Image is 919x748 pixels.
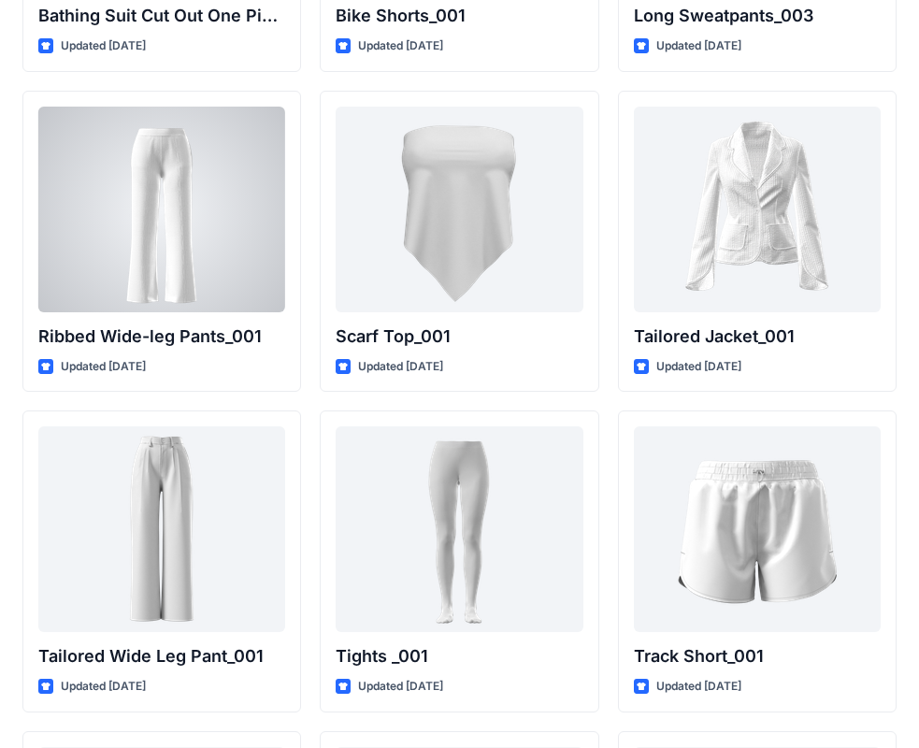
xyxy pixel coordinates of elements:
[336,3,582,29] p: Bike Shorts_001
[38,324,285,350] p: Ribbed Wide-leg Pants_001
[336,107,582,312] a: Scarf Top_001
[38,3,285,29] p: Bathing Suit Cut Out One Piece_001
[358,677,443,697] p: Updated [DATE]
[61,357,146,377] p: Updated [DATE]
[336,426,582,632] a: Tights _001
[336,643,582,669] p: Tights _001
[656,677,741,697] p: Updated [DATE]
[634,107,881,312] a: Tailored Jacket_001
[358,36,443,56] p: Updated [DATE]
[656,36,741,56] p: Updated [DATE]
[634,643,881,669] p: Track Short_001
[634,426,881,632] a: Track Short_001
[656,357,741,377] p: Updated [DATE]
[38,107,285,312] a: Ribbed Wide-leg Pants_001
[336,324,582,350] p: Scarf Top_001
[61,677,146,697] p: Updated [DATE]
[38,643,285,669] p: Tailored Wide Leg Pant_001
[38,426,285,632] a: Tailored Wide Leg Pant_001
[358,357,443,377] p: Updated [DATE]
[634,3,881,29] p: Long Sweatpants_003
[61,36,146,56] p: Updated [DATE]
[634,324,881,350] p: Tailored Jacket_001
